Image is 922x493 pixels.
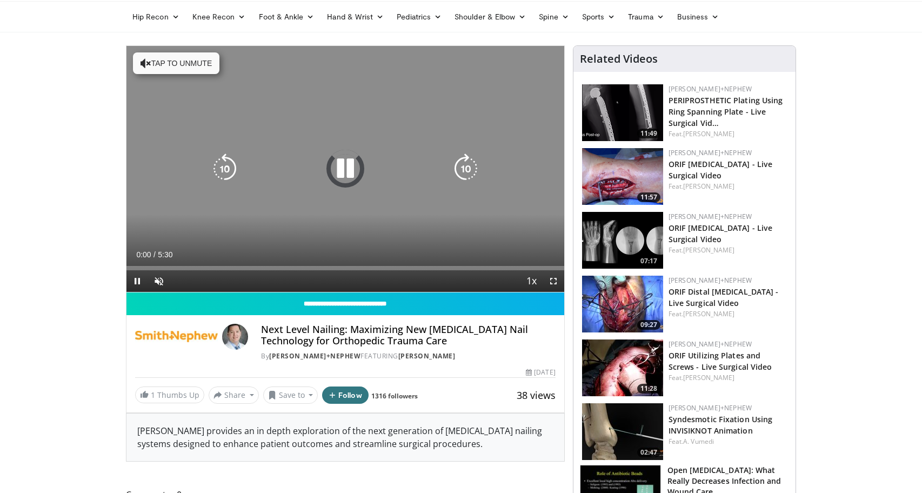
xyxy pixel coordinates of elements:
span: 07:17 [637,256,660,266]
button: Save to [263,387,318,404]
span: 02:47 [637,448,660,457]
a: ORIF Utilizing Plates and Screws - Live Surgical Video [669,350,772,372]
span: 5:30 [158,250,172,259]
div: Feat. [669,129,787,139]
img: 6b510779-0901-41e0-85db-56c4c51363a4.150x105_q85_crop-smart_upscale.jpg [582,339,663,396]
div: Feat. [669,182,787,191]
span: 0:00 [136,250,151,259]
a: A. Vumedi [683,437,714,446]
a: 11:28 [582,339,663,396]
button: Unmute [148,270,170,292]
div: By FEATURING [261,351,555,361]
a: [PERSON_NAME]+Nephew [669,276,752,285]
a: Trauma [622,6,671,28]
span: 11:49 [637,129,660,138]
a: 1 Thumbs Up [135,387,204,403]
div: Feat. [669,437,787,447]
a: Business [671,6,726,28]
div: [DATE] [526,368,555,377]
a: 07:17 [582,212,663,269]
a: [PERSON_NAME] [683,182,734,191]
img: 1b697d3a-928d-4a38-851f-df0147e85411.png.150x105_q85_crop-smart_upscale.png [582,148,663,205]
span: 09:27 [637,320,660,330]
img: 64b7fa91-80b7-4528-be14-959c5bcc61d9.150x105_q85_crop-smart_upscale.jpg [582,403,663,460]
div: Feat. [669,373,787,383]
span: 11:28 [637,384,660,394]
a: ORIF Distal [MEDICAL_DATA] - Live Surgical Video [669,287,779,308]
a: Hip Recon [126,6,186,28]
div: Feat. [669,245,787,255]
span: 1 [151,390,155,400]
span: 38 views [517,389,556,402]
a: [PERSON_NAME]+Nephew [669,84,752,94]
a: ORIF [MEDICAL_DATA] - Live Surgical Video [669,159,773,181]
button: Follow [322,387,369,404]
video-js: Video Player [126,46,564,292]
div: Feat. [669,309,787,319]
a: [PERSON_NAME]+Nephew [669,212,752,221]
a: Hand & Wrist [320,6,390,28]
a: 02:47 [582,403,663,460]
a: [PERSON_NAME] [683,129,734,138]
a: [PERSON_NAME]+Nephew [669,148,752,157]
button: Fullscreen [543,270,564,292]
button: Share [209,387,259,404]
a: Foot & Ankle [252,6,321,28]
a: Pediatrics [390,6,448,28]
img: 76b75a36-ddff-438c-9767-c71797b4fefb.png.150x105_q85_crop-smart_upscale.png [582,212,663,269]
a: ORIF [MEDICAL_DATA] - Live Surgical Video [669,223,773,244]
a: Spine [532,6,575,28]
h4: Next Level Nailing: Maximizing New [MEDICAL_DATA] Nail Technology for Orthopedic Trauma Care [261,324,555,347]
a: 11:49 [582,84,663,141]
button: Playback Rate [521,270,543,292]
button: Pause [126,270,148,292]
a: [PERSON_NAME] [683,309,734,318]
a: 09:27 [582,276,663,332]
h4: Related Videos [580,52,658,65]
a: 1316 followers [371,391,418,401]
img: 3d0a620d-8172-4743-af9a-70d1794863a1.png.150x105_q85_crop-smart_upscale.png [582,84,663,141]
a: [PERSON_NAME]+Nephew [669,403,752,412]
div: Progress Bar [126,266,564,270]
div: [PERSON_NAME] provides an in depth exploration of the next generation of [MEDICAL_DATA] nailing s... [126,414,564,461]
a: Knee Recon [186,6,252,28]
a: 11:57 [582,148,663,205]
a: PERIPROSTHETIC Plating Using Ring Spanning Plate - Live Surgical Vid… [669,95,783,128]
a: [PERSON_NAME] [683,245,734,255]
button: Tap to unmute [133,52,219,74]
a: Syndesmotic Fixation Using INVISIKNOT Animation [669,414,773,436]
span: 11:57 [637,192,660,202]
a: [PERSON_NAME]+Nephew [269,351,360,361]
span: / [153,250,156,259]
img: Smith+Nephew [135,324,218,350]
a: [PERSON_NAME] [398,351,456,361]
a: [PERSON_NAME]+Nephew [669,339,752,349]
img: 0894b3a2-b95c-4996-9ca1-01f3d1055ee3.150x105_q85_crop-smart_upscale.jpg [582,276,663,332]
img: Avatar [222,324,248,350]
a: [PERSON_NAME] [683,373,734,382]
a: Shoulder & Elbow [448,6,532,28]
a: Sports [576,6,622,28]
